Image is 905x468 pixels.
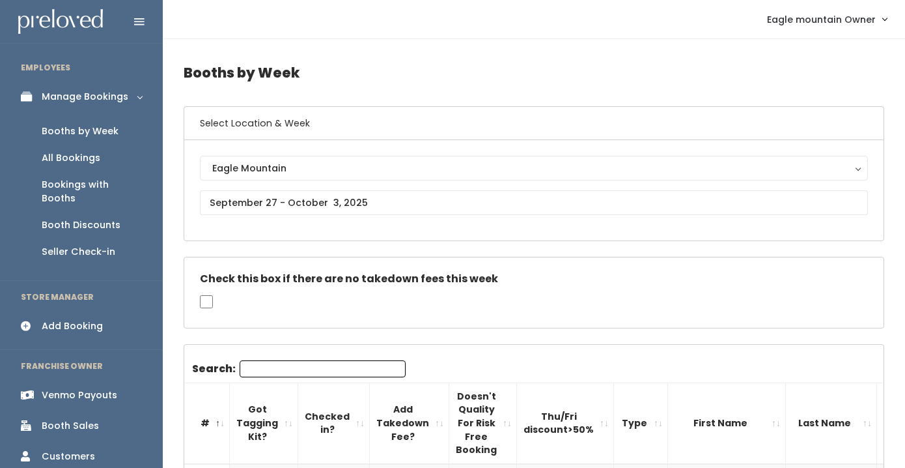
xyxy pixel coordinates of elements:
[42,90,128,104] div: Manage Bookings
[298,383,370,463] th: Checked in?: activate to sort column ascending
[614,383,668,463] th: Type: activate to sort column ascending
[192,360,406,377] label: Search:
[184,383,230,463] th: #: activate to sort column descending
[449,383,517,463] th: Doesn't Quality For Risk Free Booking : activate to sort column ascending
[42,218,120,232] div: Booth Discounts
[786,383,877,463] th: Last Name: activate to sort column ascending
[42,178,142,205] div: Bookings with Booths
[42,450,95,463] div: Customers
[230,383,298,463] th: Got Tagging Kit?: activate to sort column ascending
[517,383,614,463] th: Thu/Fri discount&gt;50%: activate to sort column ascending
[754,5,900,33] a: Eagle mountain Owner
[18,9,103,35] img: preloved logo
[767,12,876,27] span: Eagle mountain Owner
[42,245,115,259] div: Seller Check-in
[42,319,103,333] div: Add Booking
[200,273,868,285] h5: Check this box if there are no takedown fees this week
[200,156,868,181] button: Eagle Mountain
[42,151,100,165] div: All Bookings
[42,388,117,402] div: Venmo Payouts
[668,383,786,463] th: First Name: activate to sort column ascending
[240,360,406,377] input: Search:
[200,190,868,215] input: September 27 - October 3, 2025
[212,161,856,175] div: Eagle Mountain
[42,124,118,138] div: Booths by Week
[42,419,99,433] div: Booth Sales
[184,107,884,140] h6: Select Location & Week
[184,55,884,91] h4: Booths by Week
[370,383,449,463] th: Add Takedown Fee?: activate to sort column ascending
